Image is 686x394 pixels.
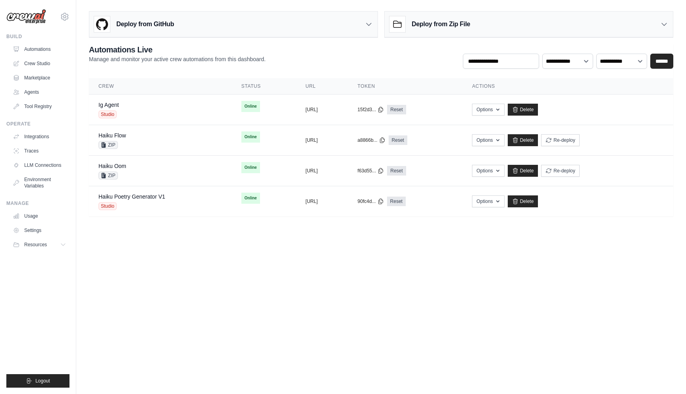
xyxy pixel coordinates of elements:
[508,195,538,207] a: Delete
[10,86,69,98] a: Agents
[89,78,232,95] th: Crew
[10,57,69,70] a: Crew Studio
[232,78,296,95] th: Status
[241,131,260,143] span: Online
[508,134,538,146] a: Delete
[10,43,69,56] a: Automations
[348,78,463,95] th: Token
[98,132,126,139] a: Haiku Flow
[412,19,470,29] h3: Deploy from Zip File
[241,101,260,112] span: Online
[10,238,69,251] button: Resources
[508,165,538,177] a: Delete
[35,378,50,384] span: Logout
[387,197,406,206] a: Reset
[10,71,69,84] a: Marketplace
[358,106,384,113] button: 15f2d3...
[358,168,384,174] button: f63d55...
[98,172,118,180] span: ZIP
[98,110,117,118] span: Studio
[98,163,126,169] a: Haiku Oom
[387,166,406,176] a: Reset
[10,159,69,172] a: LLM Connections
[6,121,69,127] div: Operate
[472,195,504,207] button: Options
[24,241,47,248] span: Resources
[89,44,266,55] h2: Automations Live
[462,78,673,95] th: Actions
[358,198,384,205] button: 90fc4d...
[116,19,174,29] h3: Deploy from GitHub
[10,130,69,143] a: Integrations
[98,202,117,210] span: Studio
[98,193,165,200] a: Haiku Poetry Generator V1
[6,33,69,40] div: Build
[472,104,504,116] button: Options
[6,200,69,207] div: Manage
[241,162,260,173] span: Online
[10,224,69,237] a: Settings
[508,104,538,116] a: Delete
[98,141,118,149] span: ZIP
[10,145,69,157] a: Traces
[89,55,266,63] p: Manage and monitor your active crew automations from this dashboard.
[98,102,119,108] a: Ig Agent
[472,165,504,177] button: Options
[541,165,580,177] button: Re-deploy
[296,78,348,95] th: URL
[358,137,385,143] button: a8866b...
[387,105,406,114] a: Reset
[94,16,110,32] img: GitHub Logo
[541,134,580,146] button: Re-deploy
[10,100,69,113] a: Tool Registry
[10,173,69,192] a: Environment Variables
[241,193,260,204] span: Online
[6,9,46,24] img: Logo
[6,374,69,388] button: Logout
[389,135,407,145] a: Reset
[472,134,504,146] button: Options
[10,210,69,222] a: Usage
